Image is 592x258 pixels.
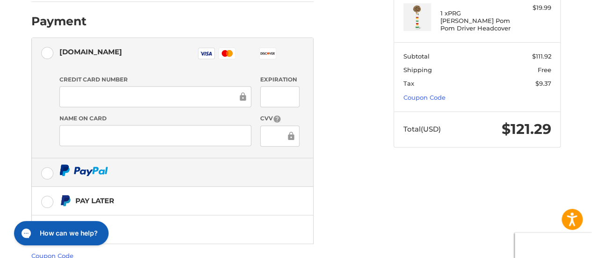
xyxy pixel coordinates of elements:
div: Pay Later [75,193,114,208]
span: Tax [403,80,414,87]
label: Expiration [260,75,299,84]
label: CVV [260,114,299,123]
img: Pay Later icon [59,195,71,206]
span: Total (USD) [403,125,441,133]
iframe: Google Customer Reviews [515,233,592,258]
label: Name on Card [59,114,251,123]
label: Credit Card Number [59,75,251,84]
div: [DOMAIN_NAME] [59,44,122,59]
span: Subtotal [403,52,430,60]
iframe: Gorgias live chat messenger [9,218,111,249]
h2: Payment [31,14,87,29]
span: $121.29 [502,120,551,138]
a: Coupon Code [403,94,446,101]
span: Free [538,66,551,74]
div: $19.99 [514,3,551,13]
span: $9.37 [535,80,551,87]
span: Shipping [403,66,432,74]
h4: 1 x PRG [PERSON_NAME] Pom Pom Driver Headcover [440,9,512,32]
span: $111.92 [532,52,551,60]
img: PayPal icon [59,164,108,176]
